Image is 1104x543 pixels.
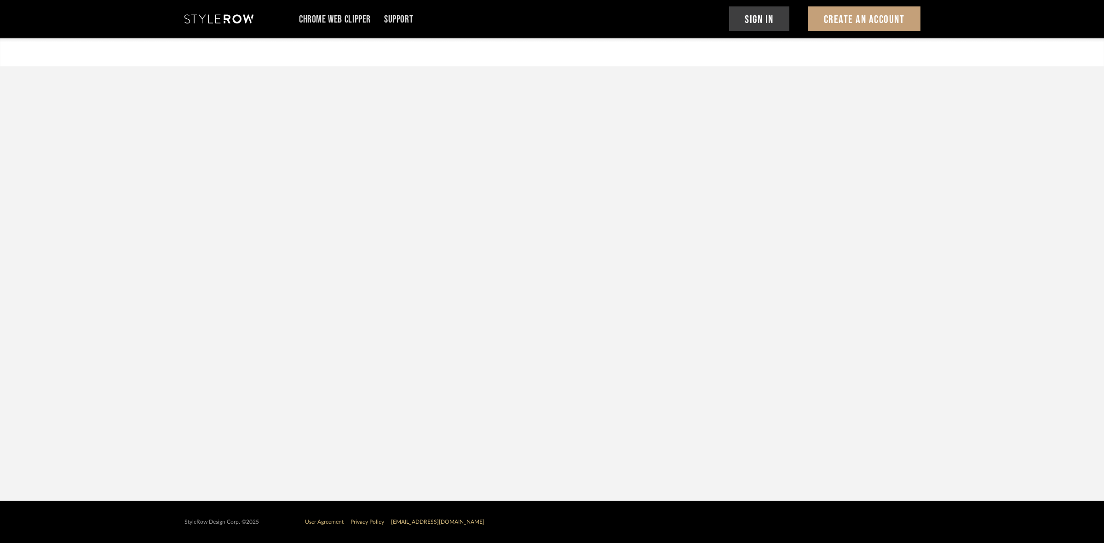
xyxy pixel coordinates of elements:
a: Chrome Web Clipper [299,16,371,23]
a: Privacy Policy [351,519,384,525]
button: Create An Account [808,6,920,31]
div: StyleRow Design Corp. ©2025 [184,519,259,526]
a: User Agreement [305,519,344,525]
a: Support [384,16,413,23]
button: Sign In [729,6,790,31]
a: [EMAIL_ADDRESS][DOMAIN_NAME] [391,519,484,525]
